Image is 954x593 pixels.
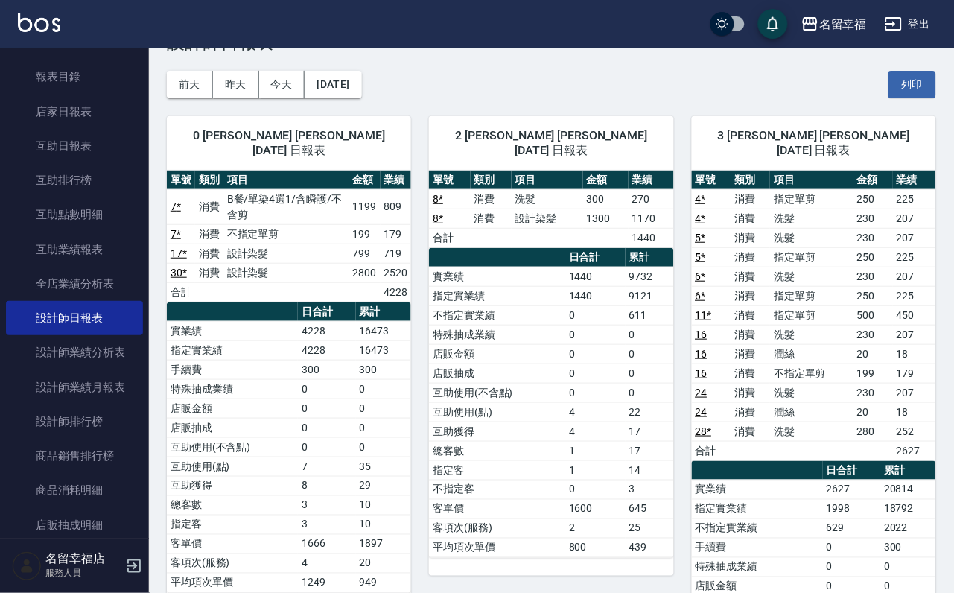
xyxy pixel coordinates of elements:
[823,519,881,538] td: 629
[429,519,565,538] td: 客項次(服務)
[195,263,223,282] td: 消費
[770,305,853,325] td: 指定單剪
[731,171,771,190] th: 類別
[185,128,393,158] span: 0 [PERSON_NAME] [PERSON_NAME] [DATE] 日報表
[626,499,674,519] td: 645
[565,402,626,422] td: 4
[626,519,674,538] td: 25
[692,499,823,519] td: 指定實業績
[583,171,629,190] th: 金額
[626,402,674,422] td: 22
[853,402,893,422] td: 20
[565,383,626,402] td: 0
[6,95,143,129] a: 店家日報表
[167,554,298,573] td: 客項次(服務)
[167,302,411,593] table: a dense table
[349,189,381,224] td: 1199
[356,534,412,554] td: 1897
[731,286,771,305] td: 消費
[45,567,121,580] p: 服務人員
[167,321,298,340] td: 實業績
[893,286,936,305] td: 225
[565,519,626,538] td: 2
[298,321,356,340] td: 4228
[6,335,143,370] a: 設計師業績分析表
[893,325,936,344] td: 207
[298,340,356,360] td: 4228
[880,519,936,538] td: 2022
[298,495,356,515] td: 3
[356,302,412,322] th: 累計
[819,15,867,34] div: 名留幸福
[583,189,629,209] td: 300
[626,267,674,286] td: 9732
[565,422,626,441] td: 4
[167,340,298,360] td: 指定實業績
[629,171,674,190] th: 業績
[381,244,412,263] td: 719
[758,9,788,39] button: save
[626,248,674,267] th: 累計
[853,286,893,305] td: 250
[471,189,512,209] td: 消費
[626,286,674,305] td: 9121
[893,383,936,402] td: 207
[356,360,412,379] td: 300
[770,247,853,267] td: 指定單剪
[583,209,629,228] td: 1300
[349,171,381,190] th: 金額
[223,263,349,282] td: 設計染髮
[823,499,881,519] td: 1998
[429,228,470,247] td: 合計
[731,228,771,247] td: 消費
[770,228,853,247] td: 洗髮
[512,171,583,190] th: 項目
[893,228,936,247] td: 207
[731,402,771,422] td: 消費
[893,247,936,267] td: 225
[565,538,626,557] td: 800
[731,364,771,383] td: 消費
[349,224,381,244] td: 199
[626,364,674,383] td: 0
[696,406,707,418] a: 24
[429,171,673,248] table: a dense table
[356,573,412,592] td: 949
[565,499,626,519] td: 1600
[471,171,512,190] th: 類別
[565,364,626,383] td: 0
[356,418,412,437] td: 0
[298,418,356,437] td: 0
[6,197,143,232] a: 互助點數明細
[298,457,356,476] td: 7
[167,282,195,302] td: 合計
[565,460,626,480] td: 1
[893,344,936,364] td: 18
[770,325,853,344] td: 洗髮
[429,499,565,519] td: 客單價
[731,383,771,402] td: 消費
[823,480,881,499] td: 2627
[731,305,771,325] td: 消費
[853,209,893,228] td: 230
[298,360,356,379] td: 300
[893,422,936,441] td: 252
[770,364,853,383] td: 不指定單剪
[880,480,936,499] td: 20814
[626,305,674,325] td: 611
[565,344,626,364] td: 0
[298,534,356,554] td: 1666
[823,557,881,577] td: 0
[626,460,674,480] td: 14
[6,370,143,405] a: 設計師業績月報表
[770,383,853,402] td: 洗髮
[853,364,893,383] td: 199
[853,228,893,247] td: 230
[823,461,881,481] th: 日合計
[356,437,412,457] td: 0
[429,364,565,383] td: 店販抽成
[853,267,893,286] td: 230
[893,305,936,325] td: 450
[626,422,674,441] td: 17
[853,422,893,441] td: 280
